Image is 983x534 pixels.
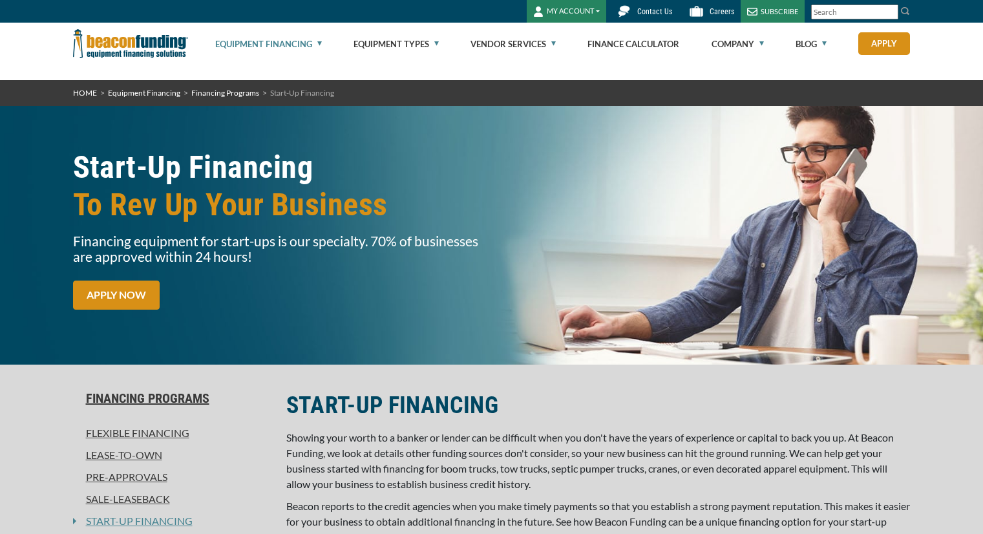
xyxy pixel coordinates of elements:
a: Equipment Types [354,23,439,65]
a: Equipment Financing [215,23,322,65]
a: Lease-To-Own [73,447,271,463]
a: Finance Calculator [587,23,679,65]
h2: START-UP FINANCING [286,390,911,420]
span: Contact Us [637,7,672,16]
a: Pre-approvals [73,469,271,485]
span: To Rev Up Your Business [73,186,484,224]
a: HOME [73,88,97,98]
span: Start-Up Financing [270,88,334,98]
h1: Start-Up Financing [73,149,484,224]
a: Financing Programs [73,390,271,406]
a: Equipment Financing [108,88,180,98]
a: Financing Programs [191,88,259,98]
a: Blog [796,23,827,65]
span: Showing your worth to a banker or lender can be difficult when you don't have the years of experi... [286,431,894,490]
a: Flexible Financing [73,425,271,441]
a: APPLY NOW [73,281,160,310]
img: Search [900,6,911,16]
a: Company [712,23,764,65]
a: Vendor Services [470,23,556,65]
a: Start-Up Financing [76,513,193,529]
span: Careers [710,7,734,16]
input: Search [811,5,898,19]
a: Apply [858,32,910,55]
a: Sale-Leaseback [73,491,271,507]
img: Beacon Funding Corporation logo [73,23,188,65]
a: Clear search text [885,7,895,17]
p: Financing equipment for start-ups is our specialty. 70% of businesses are approved within 24 hours! [73,233,484,264]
